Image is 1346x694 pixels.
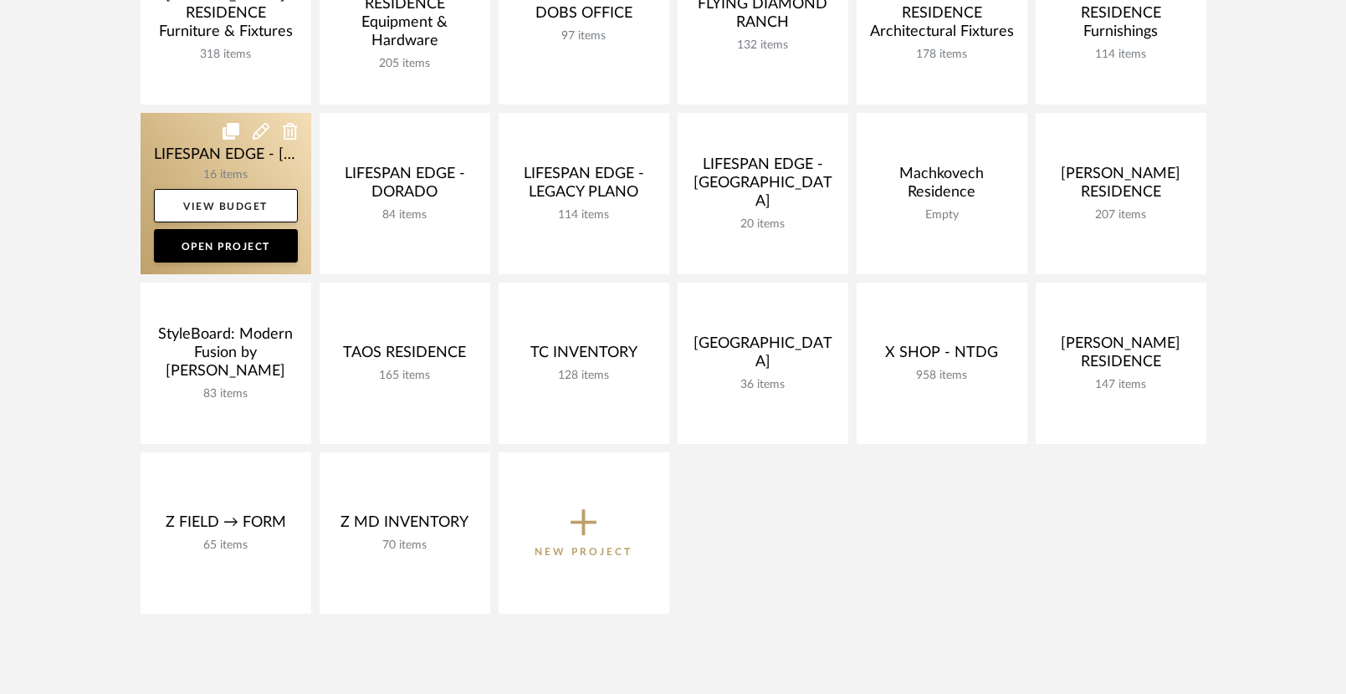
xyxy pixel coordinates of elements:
[154,538,298,553] div: 65 items
[870,165,1014,208] div: Machkovech Residence
[512,165,656,208] div: LIFESPAN EDGE - LEGACY PLANO
[1049,165,1193,208] div: [PERSON_NAME] RESIDENCE
[870,208,1014,222] div: Empty
[1049,208,1193,222] div: 207 items
[1049,378,1193,392] div: 147 items
[333,57,477,71] div: 205 items
[154,189,298,222] a: View Budget
[512,29,656,43] div: 97 items
[512,369,656,383] div: 128 items
[512,344,656,369] div: TC INVENTORY
[154,229,298,263] a: Open Project
[691,217,835,232] div: 20 items
[333,538,477,553] div: 70 items
[691,38,835,53] div: 132 items
[154,513,298,538] div: Z FIELD → FORM
[333,208,477,222] div: 84 items
[535,543,632,560] p: New Project
[512,4,656,29] div: DOBS OFFICE
[1049,334,1193,378] div: [PERSON_NAME] RESIDENCE
[499,452,669,614] button: New Project
[691,334,835,378] div: [GEOGRAPHIC_DATA]
[154,387,298,401] div: 83 items
[154,325,298,387] div: StyleBoard: Modern Fusion by [PERSON_NAME]
[691,156,835,217] div: LIFESPAN EDGE - [GEOGRAPHIC_DATA]
[333,369,477,383] div: 165 items
[333,344,477,369] div: TAOS RESIDENCE
[870,369,1014,383] div: 958 items
[691,378,835,392] div: 36 items
[154,48,298,62] div: 318 items
[1049,48,1193,62] div: 114 items
[870,48,1014,62] div: 178 items
[333,165,477,208] div: LIFESPAN EDGE - DORADO
[870,344,1014,369] div: X SHOP - NTDG
[512,208,656,222] div: 114 items
[333,513,477,538] div: Z MD INVENTORY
